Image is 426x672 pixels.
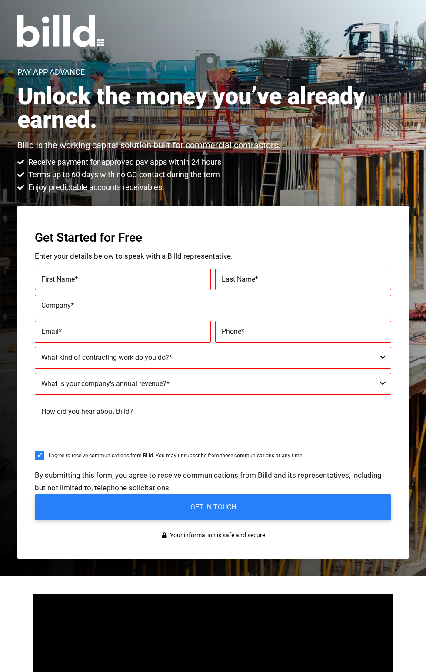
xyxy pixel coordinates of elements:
h2: Unlock the money you’ve already earned. [17,85,409,132]
span: I agree to receive communications from Billd. You may unsubscribe from these communications at an... [49,452,303,459]
h3: Get Started for Free [35,232,391,244]
span: By submitting this form, you agree to receive communications from Billd and its representatives, ... [35,471,382,492]
span: Phone [222,327,241,336]
span: Company [41,301,71,309]
span: Email [41,327,59,336]
p: Enter your details below to speak with a Billd representative. [35,253,391,260]
span: First Name [41,275,75,283]
span: Last Name [222,275,255,283]
span: How did you hear about Billd? [41,407,133,416]
input: GET IN TOUCH [35,494,391,520]
span: Terms up to 60 days with no GC contact during the term [26,170,220,180]
span: Your information is safe and secure [168,529,265,542]
span: Receive payment for approved pay apps within 24 hours [26,157,221,167]
p: Billd is the working capital solution built for commercial contractors. [17,140,280,150]
span: Enjoy predictable accounts receivables [26,182,162,193]
h1: Pay App Advance [17,68,85,76]
input: I agree to receive communications from Billd. You may unsubscribe from these communications at an... [35,451,44,460]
